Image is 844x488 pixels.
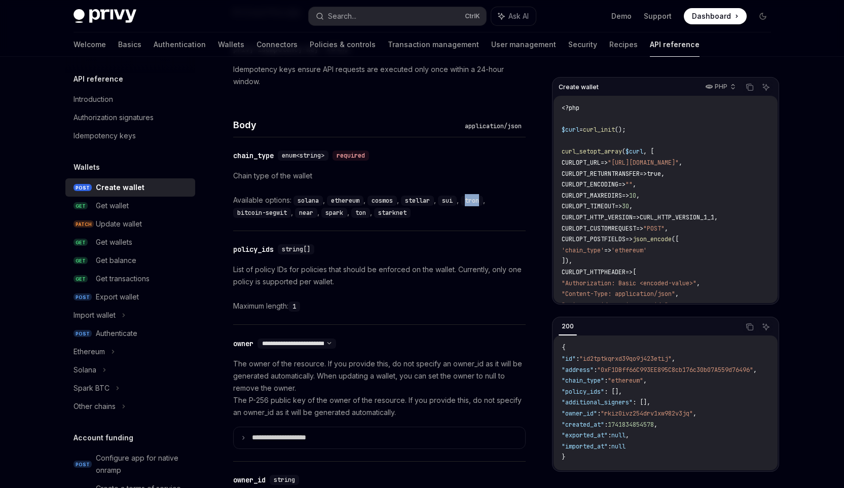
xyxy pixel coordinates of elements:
[74,220,94,228] span: PATCH
[626,147,643,156] span: $curl
[626,235,633,243] span: =>
[74,275,88,283] span: GET
[700,79,740,96] button: PHP
[626,180,633,189] span: ""
[368,196,397,206] code: cosmos
[714,213,718,221] span: ,
[327,196,363,206] code: ethereum
[351,208,370,218] code: ton
[562,409,597,418] span: "owner_id"
[96,273,150,285] div: Get transactions
[233,194,526,218] div: Available options:
[65,288,195,306] a: POSTExport wallet
[74,382,109,394] div: Spark BTC
[74,346,105,358] div: Ethereum
[233,118,461,132] h4: Body
[65,90,195,108] a: Introduction
[640,170,647,178] span: =>
[626,431,629,439] span: ,
[74,161,100,173] h5: Wallets
[328,10,356,22] div: Search...
[608,421,654,429] span: 1741834854578
[579,126,583,134] span: =
[633,180,636,189] span: ,
[636,224,643,233] span: =>
[282,152,324,160] span: enum<string>
[611,442,626,451] span: null
[154,32,206,57] a: Authentication
[562,398,633,406] span: "additional_signers"
[65,233,195,251] a: GETGet wallets
[368,194,401,206] div: ,
[96,291,139,303] div: Export wallet
[233,170,526,182] p: Chain type of the wallet
[672,355,675,363] span: ,
[96,236,132,248] div: Get wallets
[461,194,487,206] div: ,
[333,151,369,161] div: required
[351,206,374,218] div: ,
[233,151,274,161] div: chain_type
[309,7,486,25] button: Search...CtrlK
[611,246,647,254] span: 'ethereum'
[562,366,594,374] span: "address"
[233,206,295,218] div: ,
[696,279,700,287] span: ,
[96,200,129,212] div: Get wallet
[562,344,565,352] span: {
[233,244,274,254] div: policy_ids
[568,32,597,57] a: Security
[629,202,633,210] span: ,
[295,206,321,218] div: ,
[679,159,682,167] span: ,
[401,194,438,206] div: ,
[562,159,601,167] span: CURLOPT_URL
[753,366,757,374] span: ,
[562,431,608,439] span: "exported_at"
[615,202,622,210] span: =>
[96,181,144,194] div: Create wallet
[74,432,133,444] h5: Account funding
[672,235,679,243] span: ([
[675,290,679,298] span: ,
[438,194,461,206] div: ,
[759,81,773,94] button: Ask AI
[562,355,576,363] span: "id"
[633,235,672,243] span: json_encode
[562,180,618,189] span: CURLOPT_ENCODING
[562,377,604,385] span: "chain_type"
[622,202,629,210] span: 30
[491,32,556,57] a: User management
[562,268,626,276] span: CURLOPT_HTTPHEADER
[608,377,643,385] span: "ethereum"
[562,301,668,309] span: "privy-app-id: <privy-app-id>"
[74,130,136,142] div: Idempotency keys
[647,170,661,178] span: true
[74,93,113,105] div: Introduction
[310,32,376,57] a: Policies & controls
[622,192,629,200] span: =>
[461,121,526,131] div: application/json
[661,170,665,178] span: ,
[438,196,457,206] code: sui
[562,246,604,254] span: 'chain_type'
[288,302,300,312] code: 1
[65,197,195,215] a: GETGet wallet
[611,11,632,21] a: Demo
[594,366,597,374] span: :
[579,355,672,363] span: "id2tptkqrxd39qo9j423etij"
[684,8,747,24] a: Dashboard
[491,7,536,25] button: Ask AI
[604,246,611,254] span: =>
[65,127,195,145] a: Idempotency keys
[65,251,195,270] a: GETGet balance
[74,364,96,376] div: Solana
[640,213,714,221] span: CURL_HTTP_VERSION_1_1
[233,208,291,218] code: bitcoin-segwit
[665,224,668,233] span: ,
[282,245,310,253] span: string[]
[461,196,483,206] code: tron
[233,63,526,88] p: Idempotency keys ensure API requests are executed only once within a 24-hour window.
[74,293,92,301] span: POST
[327,194,368,206] div: ,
